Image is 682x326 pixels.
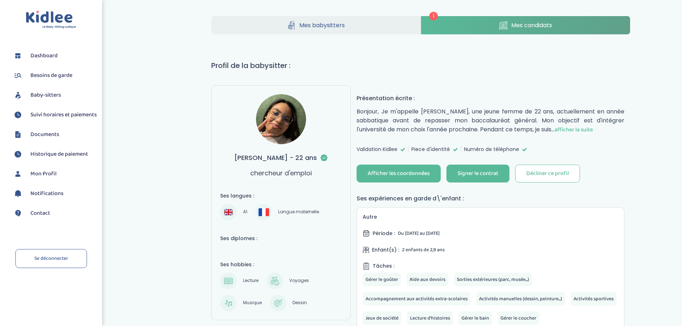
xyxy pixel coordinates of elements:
img: contact.svg [13,208,23,219]
div: Afficher les coordonnées [368,170,430,178]
span: Dashboard [30,52,58,60]
img: profil.svg [13,169,23,179]
span: Période : [373,230,395,237]
img: logo.svg [26,11,76,29]
span: Enfant(s) : [372,246,399,254]
span: Mes candidats [511,21,552,30]
span: Baby-sitters [30,91,61,99]
img: dashboard.svg [13,50,23,61]
a: Besoins de garde [13,70,97,81]
a: Notifications [13,188,97,199]
span: Activités manuelles (dessin, peinture...) [479,295,562,303]
img: besoin.svg [13,70,23,81]
img: babysitters.svg [13,90,23,101]
span: Gérer le bain [461,314,489,322]
span: Dessin [290,299,309,307]
h5: Autre [363,213,618,221]
span: Mon Profil [30,170,57,178]
span: Sorties extérieures (parc, musée...) [457,276,529,283]
h1: Profil de la babysitter : [211,60,630,71]
span: Notifications [30,189,63,198]
span: Lecture [240,277,261,285]
a: Se déconnecter [15,249,87,268]
p: chercheur d'emploi [250,168,312,178]
h4: Ses expériences en garde d\'enfant : [357,194,624,203]
img: notification.svg [13,188,23,199]
span: 2 enfants de 2,9 ans [402,246,445,254]
span: Voyages [287,277,311,285]
span: Lecture d'histoires [410,314,450,322]
p: Bonjour, Je m'appelle [PERSON_NAME], une jeune femme de 22 ans, actuellement en année sabbatique ... [357,107,624,134]
span: Mes babysitters [299,21,345,30]
span: Langue maternelle [276,208,321,216]
span: Contact [30,209,50,218]
a: Contact [13,208,97,219]
span: Activités sportives [574,295,614,303]
a: Baby-sitters [13,90,97,101]
span: Validation Kidlee [357,146,397,153]
div: Décliner ce profil [526,170,569,178]
h4: Présentation écrite : [357,94,624,103]
button: Afficher les coordonnées [357,165,441,183]
img: suivihoraire.svg [13,110,23,120]
a: Mes babysitters [211,16,421,34]
span: Du [DATE] au [DATE] [398,229,440,237]
span: 1 [429,12,438,20]
span: Musique [240,299,264,307]
h4: Ses langues : [220,192,342,200]
a: Documents [13,129,97,140]
span: Suivi horaires et paiements [30,111,97,119]
span: Numéro de téléphone [464,146,519,153]
span: Accompagnement aux activités extra-scolaires [366,295,468,303]
button: Signer le contrat [446,165,509,183]
a: Mon Profil [13,169,97,179]
span: Gérer le coucher [500,314,536,322]
span: Piece d'identité [411,146,450,153]
span: Documents [30,130,59,139]
span: Historique de paiement [30,150,88,159]
div: Signer le contrat [458,170,498,178]
a: Dashboard [13,50,97,61]
img: avatar [256,94,306,144]
span: afficher la suite [555,125,593,134]
a: Suivi horaires et paiements [13,110,97,120]
h3: [PERSON_NAME] - 22 ans [234,153,328,162]
img: Anglais [224,208,233,216]
span: Besoins de garde [30,71,72,80]
span: A1 [240,208,250,216]
img: documents.svg [13,129,23,140]
h4: Ses diplomes : [220,235,342,242]
span: Jeux de société [366,314,398,322]
img: Français [258,208,269,216]
img: suivihoraire.svg [13,149,23,160]
button: Décliner ce profil [515,165,580,183]
span: Gérer le goûter [366,276,398,283]
span: Aide aux devoirs [410,276,445,283]
span: Tâches : [373,262,395,270]
a: Mes candidats [421,16,630,34]
h4: Ses hobbies : [220,261,342,268]
a: Historique de paiement [13,149,97,160]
